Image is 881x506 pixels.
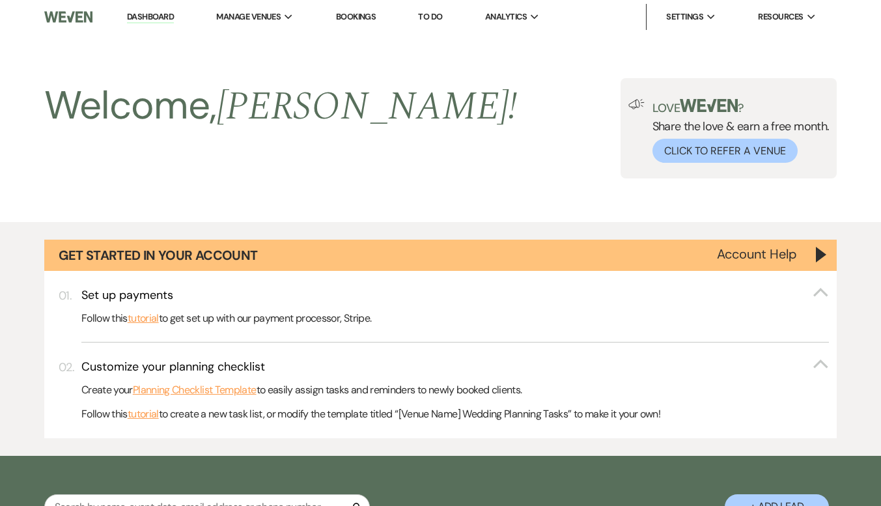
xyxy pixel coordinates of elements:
[717,247,797,260] button: Account Help
[666,10,703,23] span: Settings
[652,139,798,163] button: Click to Refer a Venue
[59,246,258,264] h1: Get Started in Your Account
[128,406,159,423] a: tutorial
[645,99,830,163] div: Share the love & earn a free month.
[758,10,803,23] span: Resources
[81,359,829,375] button: Customize your planning checklist
[418,11,442,22] a: To Do
[44,78,518,134] h2: Welcome,
[81,406,829,423] p: Follow this to create a new task list, or modify the template titled “[Venue Name] Wedding Planni...
[81,287,173,303] h3: Set up payments
[217,77,518,137] span: [PERSON_NAME] !
[133,382,257,399] a: Planning Checklist Template
[216,10,281,23] span: Manage Venues
[44,3,93,31] img: Weven Logo
[127,11,174,23] a: Dashboard
[81,359,265,375] h3: Customize your planning checklist
[128,310,159,327] a: tutorial
[81,310,829,327] p: Follow this to get set up with our payment processor, Stripe.
[485,10,527,23] span: Analytics
[652,99,830,114] p: Love ?
[628,99,645,109] img: loud-speaker-illustration.svg
[680,99,738,112] img: weven-logo-green.svg
[336,11,376,22] a: Bookings
[81,287,829,303] button: Set up payments
[81,382,829,399] p: Create your to easily assign tasks and reminders to newly booked clients.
